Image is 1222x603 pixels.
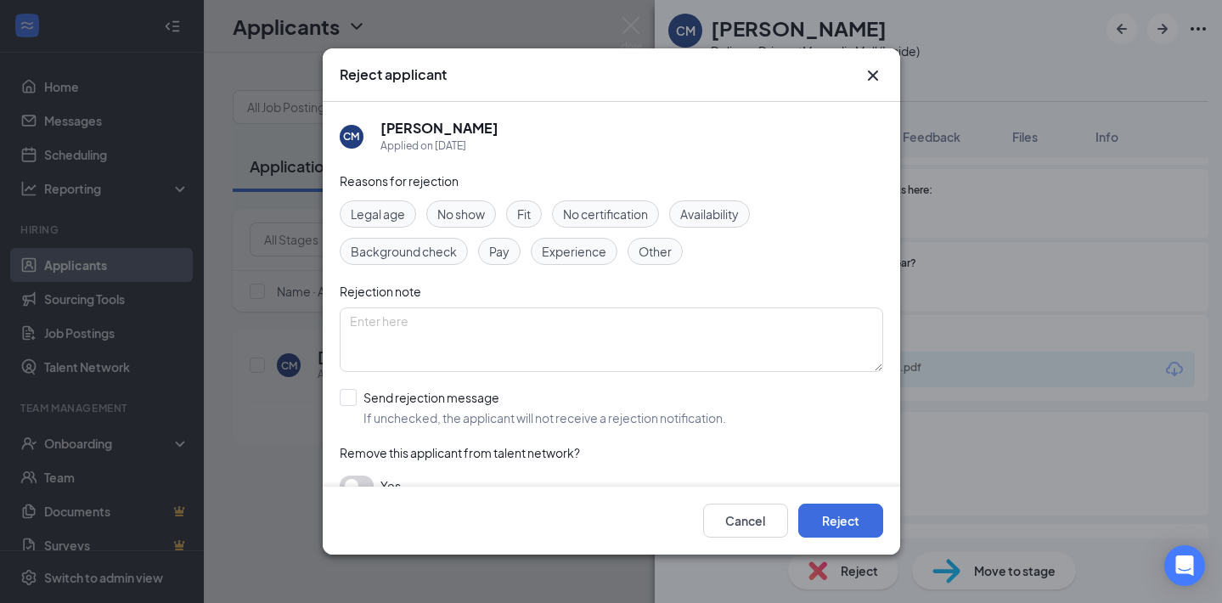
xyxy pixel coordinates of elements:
[340,65,447,84] h3: Reject applicant
[863,65,883,86] button: Close
[517,205,531,223] span: Fit
[863,65,883,86] svg: Cross
[680,205,739,223] span: Availability
[340,445,580,460] span: Remove this applicant from talent network?
[798,504,883,538] button: Reject
[380,476,401,496] span: Yes
[351,205,405,223] span: Legal age
[380,119,498,138] h5: [PERSON_NAME]
[351,242,457,261] span: Background check
[1164,545,1205,586] div: Open Intercom Messenger
[380,138,498,155] div: Applied on [DATE]
[639,242,672,261] span: Other
[703,504,788,538] button: Cancel
[563,205,648,223] span: No certification
[542,242,606,261] span: Experience
[437,205,485,223] span: No show
[343,129,359,144] div: CM
[489,242,510,261] span: Pay
[340,173,459,189] span: Reasons for rejection
[340,284,421,299] span: Rejection note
